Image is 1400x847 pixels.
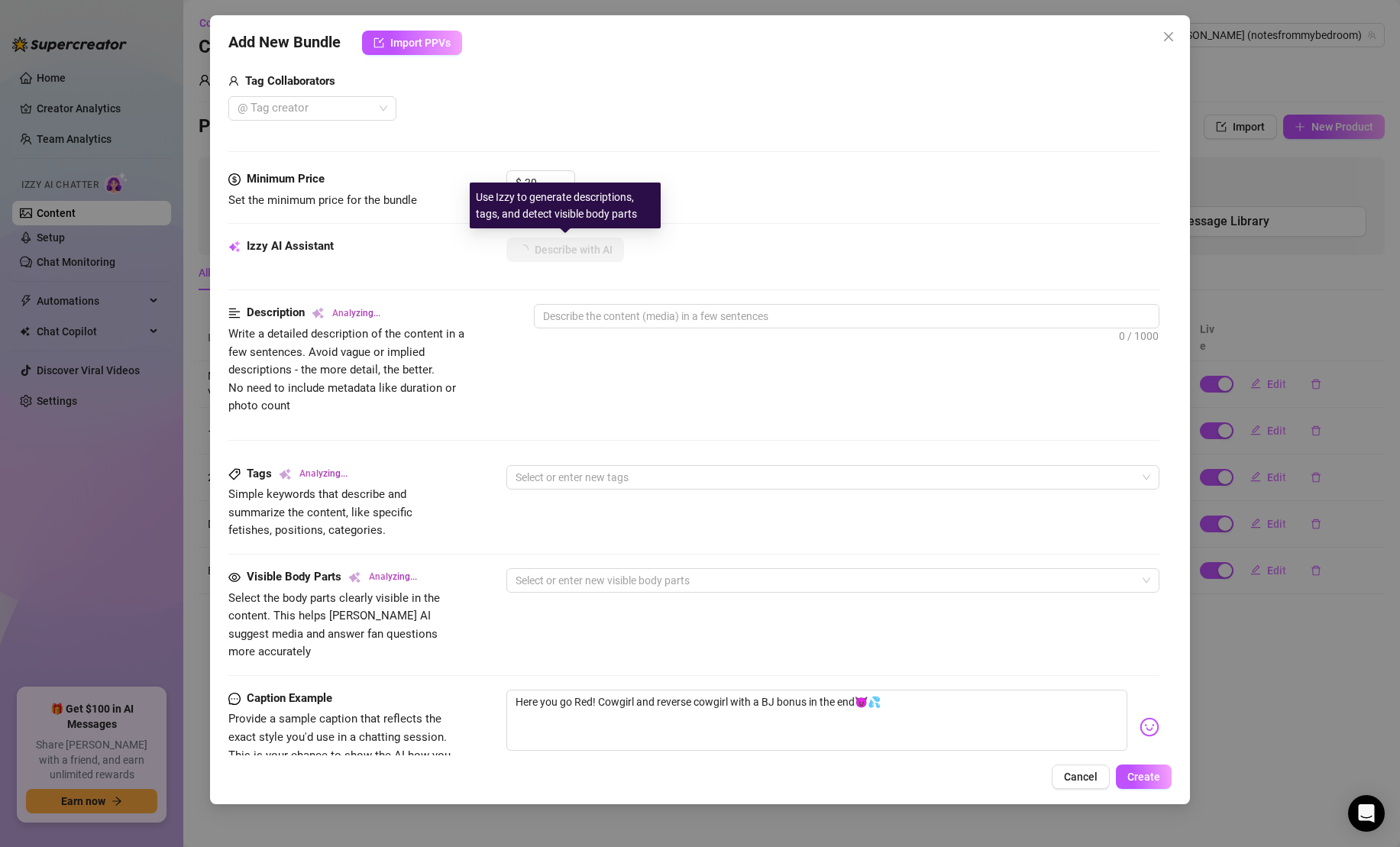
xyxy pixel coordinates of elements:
[245,74,335,88] strong: Tag Collaborators
[332,306,380,321] span: Analyzing...
[247,691,332,705] strong: Caption Example
[1127,771,1160,783] span: Create
[506,690,1127,751] textarea: Here you go Red! Cowgirl and reverse cowgirl with a BJ bonus in the end😈💦
[228,31,341,55] span: Add New Bundle
[228,304,241,322] span: align-left
[247,172,325,186] strong: Minimum Price
[369,570,417,584] span: Analyzing...
[228,487,412,537] span: Simple keywords that describe and summarize the content, like specific fetishes, positions, categ...
[299,467,348,481] span: Analyzing...
[1116,765,1172,789] button: Create
[1348,795,1385,832] div: Open Intercom Messenger
[1052,765,1110,789] button: Cancel
[247,306,305,319] strong: Description
[1156,31,1181,43] span: Close
[228,73,239,91] span: user
[362,31,462,55] button: Import PPVs
[228,712,451,780] span: Provide a sample caption that reflects the exact style you'd use in a chatting session. This is y...
[228,170,241,189] span: dollar
[247,570,341,584] strong: Visible Body Parts
[373,37,384,48] span: import
[1140,717,1159,737] img: svg%3e
[470,183,661,228] div: Use Izzy to generate descriptions, tags, and detect visible body parts
[228,690,241,708] span: message
[506,238,624,262] button: Describe with AI
[228,193,417,207] span: Set the minimum price for the bundle
[1162,31,1175,43] span: close
[247,239,334,253] strong: Izzy AI Assistant
[390,37,451,49] span: Import PPVs
[228,591,440,659] span: Select the body parts clearly visible in the content. This helps [PERSON_NAME] AI suggest media a...
[1064,771,1098,783] span: Cancel
[228,571,241,584] span: eye
[228,327,464,412] span: Write a detailed description of the content in a few sentences. Avoid vague or implied descriptio...
[1156,24,1181,49] button: Close
[228,468,241,480] span: tag
[247,467,272,480] strong: Tags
